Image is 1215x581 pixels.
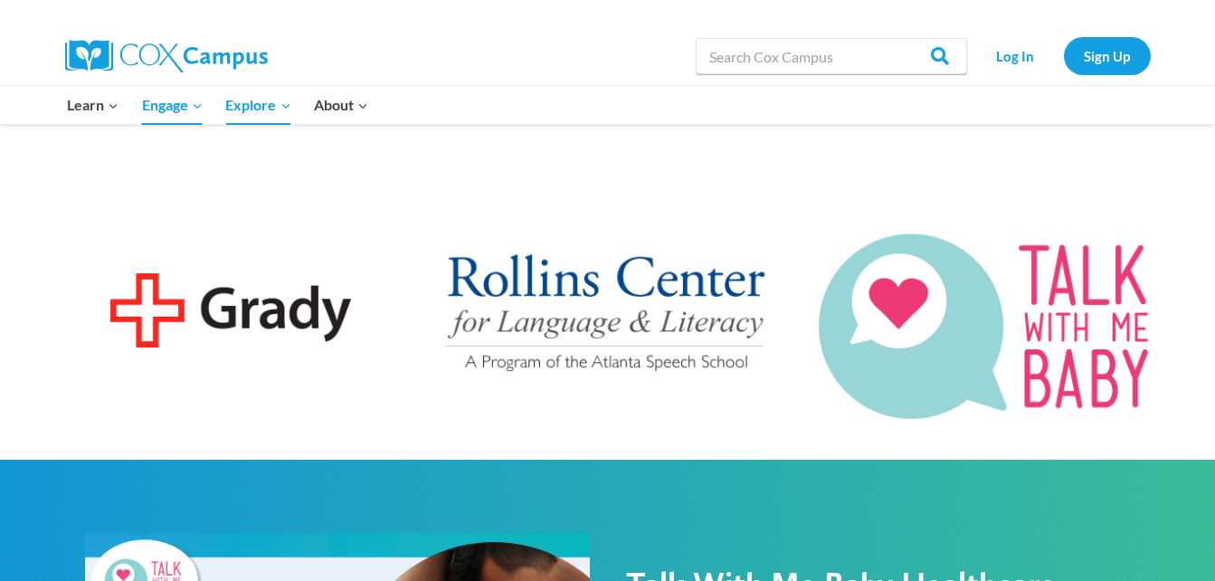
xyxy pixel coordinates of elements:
[214,86,303,124] button: Child menu of Explore
[56,86,380,124] nav: Primary Navigation
[814,226,1155,424] img: MicrosoftTeams-image-7
[302,86,380,124] button: Child menu of About
[1064,37,1151,74] a: Sign Up
[437,244,778,376] img: rollins_logo
[696,38,967,74] input: Search Cox Campus
[976,37,1151,74] nav: Secondary Navigation
[130,86,214,124] button: Child menu of Engage
[65,40,268,72] img: Cox Campus
[110,273,351,348] img: grady-logo@2x
[56,86,131,124] button: Child menu of Learn
[976,37,1055,74] a: Log In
